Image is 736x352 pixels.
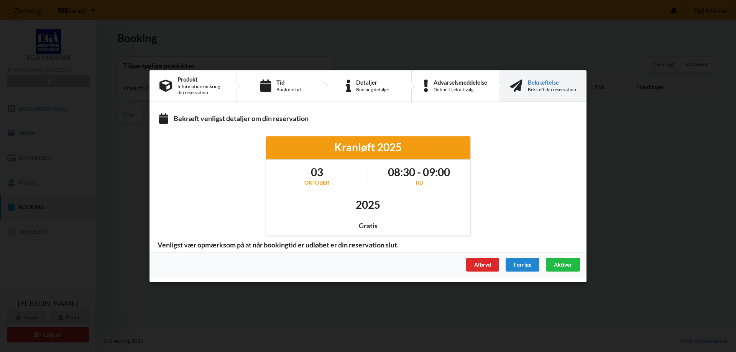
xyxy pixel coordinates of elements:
span: Aktiver [554,261,572,267]
div: Forrige [506,257,539,271]
div: Gratis [271,221,465,230]
div: Booking detaljer [356,86,389,92]
div: oktober [304,179,329,187]
div: Dobbelttjek dit valg [434,86,487,92]
div: Kranløft 2025 [271,140,465,154]
h1: 08:30 - 09:00 [388,165,450,179]
div: Bekræftelse [528,79,576,85]
div: Tid [388,179,450,187]
div: Detaljer [356,79,389,85]
div: Advarselsmeddelelse [434,79,487,85]
div: Afbryd [466,257,499,271]
div: Book din tid [276,86,301,92]
div: Bekræft din reservation [528,86,576,92]
h1: 2025 [356,197,380,211]
div: Tid [276,79,301,85]
div: Bekræft venligst detaljer om din reservation [158,114,578,124]
div: Information omkring din reservation [177,83,227,95]
span: Venligst vær opmærksom på at når bookingtid er udløbet er din reservation slut. [152,240,404,249]
h1: 03 [304,165,329,179]
div: Produkt [177,76,227,82]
